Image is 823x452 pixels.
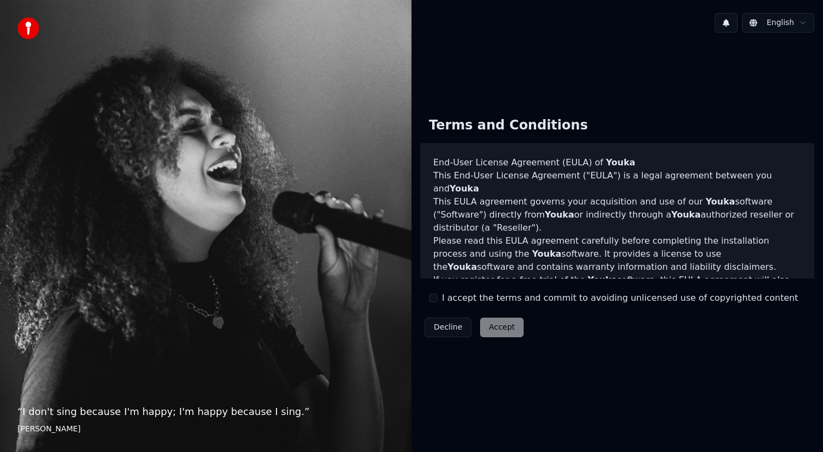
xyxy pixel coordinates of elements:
[420,108,597,143] div: Terms and Conditions
[17,424,394,435] footer: [PERSON_NAME]
[545,209,574,220] span: Youka
[17,17,39,39] img: youka
[606,157,635,168] span: Youka
[588,275,617,285] span: Youka
[532,249,561,259] span: Youka
[705,196,735,207] span: Youka
[447,262,477,272] span: Youka
[433,274,801,326] p: If you register for a free trial of the software, this EULA agreement will also govern that trial...
[433,234,801,274] p: Please read this EULA agreement carefully before completing the installation process and using th...
[433,169,801,195] p: This End-User License Agreement ("EULA") is a legal agreement between you and
[450,183,479,194] span: Youka
[17,404,394,419] p: “ I don't sing because I'm happy; I'm happy because I sing. ”
[442,292,798,305] label: I accept the terms and commit to avoiding unlicensed use of copyrighted content
[671,209,701,220] span: Youka
[425,318,471,337] button: Decline
[433,195,801,234] p: This EULA agreement governs your acquisition and use of our software ("Software") directly from o...
[433,156,801,169] h3: End-User License Agreement (EULA) of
